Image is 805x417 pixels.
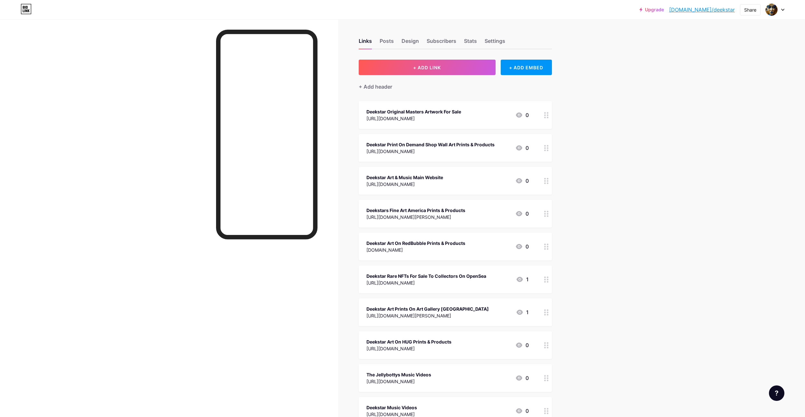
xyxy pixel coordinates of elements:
div: [URL][DOMAIN_NAME] [366,148,495,155]
div: Deekstar Art On RedBubble Prints & Products [366,240,465,247]
div: [URL][DOMAIN_NAME] [366,181,443,188]
div: 1 [516,276,529,283]
div: + ADD EMBED [501,60,552,75]
div: 0 [515,243,529,250]
div: Deekstar Art & Music Main Website [366,174,443,181]
div: Links [359,37,372,49]
div: Deekstar Print On Demand Shop Wall Art Prints & Products [366,141,495,148]
div: [URL][DOMAIN_NAME] [366,378,431,385]
div: Deekstar Rare NFTs For Sale To Collectors On OpenSea [366,273,486,279]
img: deekstar [765,4,778,16]
div: + Add header [359,83,392,91]
div: 0 [515,407,529,415]
div: Deekstar Art Prints On Art Gallery [GEOGRAPHIC_DATA] [366,305,489,312]
div: Deekstar Art On HUG Prints & Products [366,338,451,345]
div: Subscribers [427,37,456,49]
div: Posts [380,37,394,49]
span: + ADD LINK [413,65,441,70]
div: 0 [515,144,529,152]
div: Design [402,37,419,49]
div: Settings [485,37,505,49]
div: The Jellybottys Music Videos [366,371,431,378]
div: [DOMAIN_NAME] [366,247,465,253]
div: [URL][DOMAIN_NAME] [366,345,451,352]
a: [DOMAIN_NAME]/deekstar [669,6,735,14]
div: 0 [515,374,529,382]
div: 0 [515,210,529,218]
div: Deekstar Music Videos [366,404,417,411]
div: 0 [515,111,529,119]
div: [URL][DOMAIN_NAME] [366,279,486,286]
div: Stats [464,37,477,49]
button: + ADD LINK [359,60,496,75]
div: Deekstars Fine Art America Prints & Products [366,207,465,214]
div: Deekstar Original Masters Artwork For Sale [366,108,461,115]
div: 0 [515,341,529,349]
div: Share [744,6,756,13]
div: 0 [515,177,529,185]
div: [URL][DOMAIN_NAME][PERSON_NAME] [366,214,465,220]
a: Upgrade [639,7,664,12]
div: 1 [516,308,529,316]
div: [URL][DOMAIN_NAME] [366,115,461,122]
div: [URL][DOMAIN_NAME][PERSON_NAME] [366,312,489,319]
